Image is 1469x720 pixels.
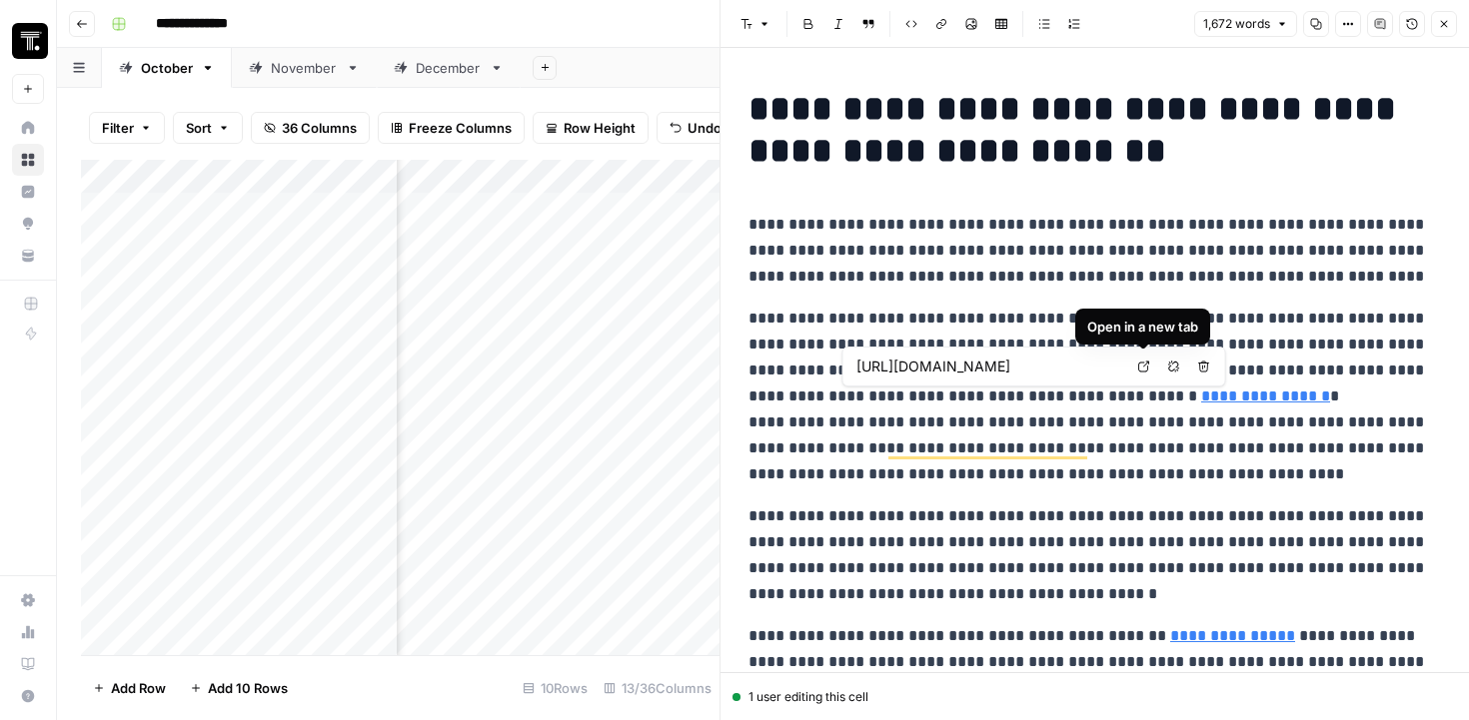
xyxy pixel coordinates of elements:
[515,672,596,704] div: 10 Rows
[208,678,288,698] span: Add 10 Rows
[12,648,44,680] a: Learning Hub
[377,48,521,88] a: December
[596,672,720,704] div: 13/36 Columns
[409,118,512,138] span: Freeze Columns
[12,680,44,712] button: Help + Support
[282,118,357,138] span: 36 Columns
[173,112,243,144] button: Sort
[102,48,232,88] a: October
[1194,11,1297,37] button: 1,672 words
[12,584,44,616] a: Settings
[12,144,44,176] a: Browse
[102,118,134,138] span: Filter
[232,48,377,88] a: November
[271,58,338,78] div: November
[1087,317,1198,337] div: Open in a new tab
[533,112,649,144] button: Row Height
[1203,15,1270,33] span: 1,672 words
[733,688,1457,706] div: 1 user editing this cell
[12,208,44,240] a: Opportunities
[186,118,212,138] span: Sort
[178,672,300,704] button: Add 10 Rows
[111,678,166,698] span: Add Row
[12,240,44,272] a: Your Data
[657,112,734,144] button: Undo
[141,58,193,78] div: October
[251,112,370,144] button: 36 Columns
[12,112,44,144] a: Home
[81,672,178,704] button: Add Row
[564,118,636,138] span: Row Height
[688,118,722,138] span: Undo
[89,112,165,144] button: Filter
[12,16,44,66] button: Workspace: Thoughtspot
[12,616,44,648] a: Usage
[12,176,44,208] a: Insights
[378,112,525,144] button: Freeze Columns
[416,58,482,78] div: December
[12,23,48,59] img: Thoughtspot Logo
